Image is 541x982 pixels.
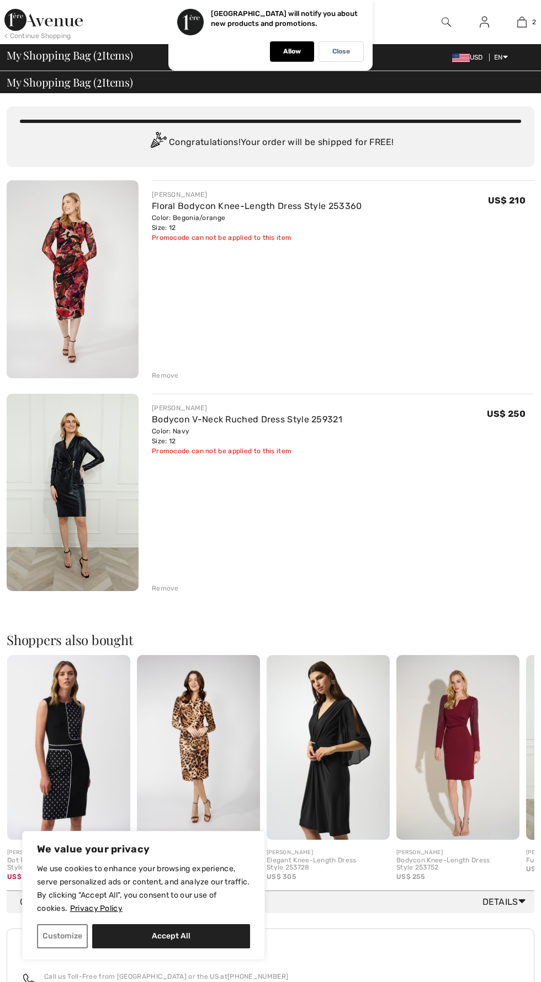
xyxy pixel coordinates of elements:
[452,53,470,62] img: US Dollar
[452,53,487,61] span: USD
[267,849,390,857] div: [PERSON_NAME]
[7,655,130,840] img: Dot Print Sleeveless Sheath Dress Style 251094
[44,972,288,981] p: Call us Toll-Free from [GEOGRAPHIC_DATA] or the US at
[152,426,342,446] div: Color: Navy Size: 12
[7,633,534,646] h2: Shoppers also bought
[97,74,102,88] span: 2
[4,9,83,31] img: 1ère Avenue
[7,857,130,872] div: Dot Print Sleeveless Sheath Dress Style 251094
[152,414,342,425] a: Bodycon V-Neck Ruched Dress Style 259321
[37,843,250,856] p: We value your privacy
[442,15,451,29] img: search the website
[396,655,519,840] img: Bodycon Knee-Length Dress Style 253752
[152,233,362,243] div: Promocode can not be applied to this item
[152,583,179,593] div: Remove
[97,47,102,61] span: 2
[332,47,350,56] p: Close
[267,873,296,881] span: US$ 305
[532,17,536,27] span: 2
[503,15,540,29] a: 2
[396,873,425,881] span: US$ 255
[488,195,526,206] span: US$ 210
[147,132,169,154] img: Congratulation2.svg
[152,213,362,233] div: Color: Begonia/orange Size: 12
[267,655,390,840] img: Elegant Knee-Length Dress Style 253728
[137,655,260,840] img: Animal Print Wrap Dress Style 253441
[23,943,518,954] h3: Questions or Comments?
[152,190,362,200] div: [PERSON_NAME]
[494,53,508,61] span: EN
[267,857,390,872] div: Elegant Knee-Length Dress Style 253728
[471,15,498,29] a: Sign In
[283,47,301,56] p: Allow
[227,973,288,980] a: [PHONE_NUMBER]
[20,132,521,154] div: Congratulations! Your order will be shipped for FREE!
[211,9,358,28] p: [GEOGRAPHIC_DATA] will notify you about new products and promotions.
[4,31,71,41] div: < Continue Shopping
[517,15,527,29] img: My Bag
[7,394,139,592] img: Bodycon V-Neck Ruched Dress Style 259321
[7,180,139,378] img: Floral Bodycon Knee-Length Dress Style 253360
[396,857,519,872] div: Bodycon Knee-Length Dress Style 253752
[70,903,123,914] a: Privacy Policy
[152,403,342,413] div: [PERSON_NAME]
[92,924,250,948] button: Accept All
[396,849,519,857] div: [PERSON_NAME]
[487,409,526,419] span: US$ 250
[152,446,342,456] div: Promocode can not be applied to this item
[7,77,133,88] span: My Shopping Bag ( Items)
[152,201,362,211] a: Floral Bodycon Knee-Length Dress Style 253360
[152,371,179,380] div: Remove
[7,50,133,61] span: My Shopping Bag ( Items)
[480,15,489,29] img: My Info
[7,849,130,857] div: [PERSON_NAME]
[37,924,88,948] button: Customize
[37,862,250,915] p: We use cookies to enhance your browsing experience, serve personalized ads or content, and analyz...
[20,895,530,909] div: Order Summary
[22,831,265,960] div: We value your privacy
[7,869,35,881] span: US$ 157
[482,895,530,909] span: Details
